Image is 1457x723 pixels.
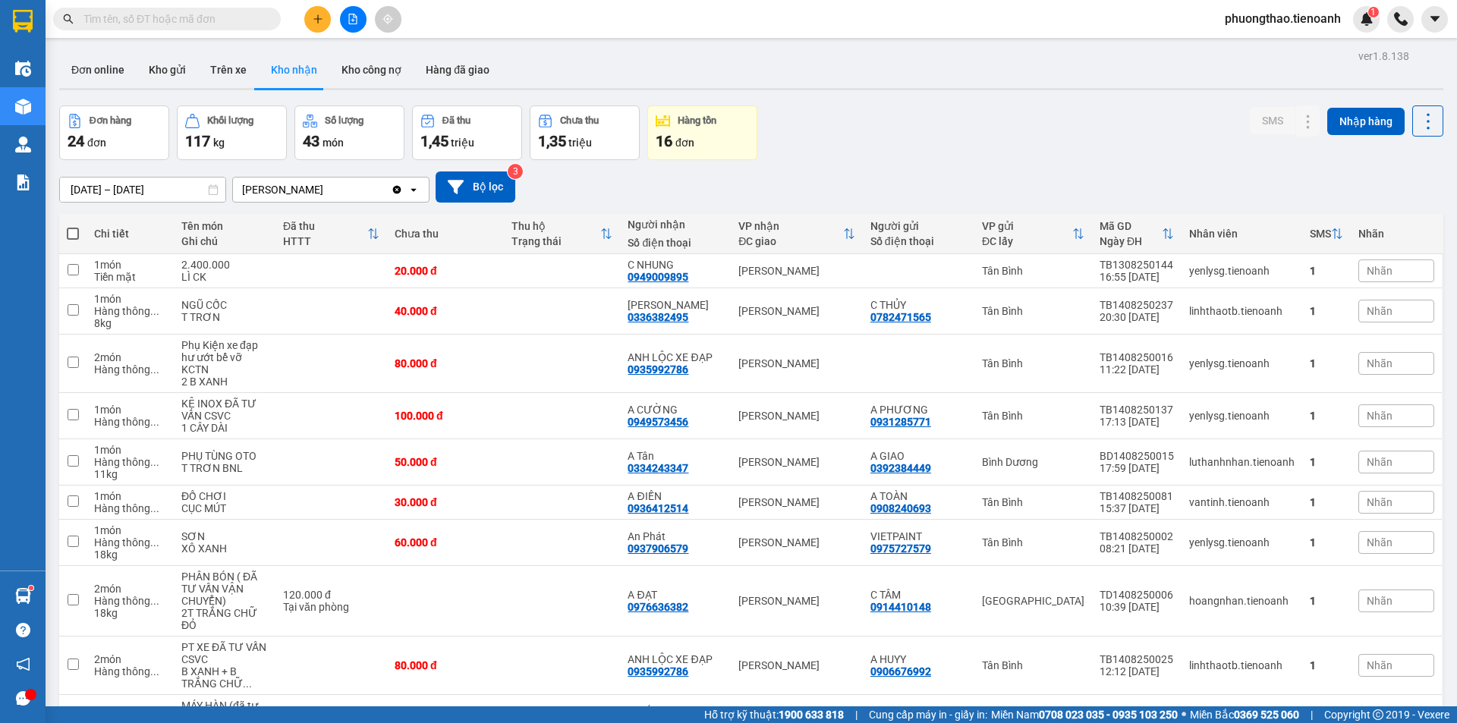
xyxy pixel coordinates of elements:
[395,357,496,369] div: 80.000 đ
[1100,351,1174,363] div: TB1408250016
[94,317,166,329] div: 8 kg
[15,61,31,77] img: warehouse-icon
[181,607,268,631] div: 2T TRẮNG CHỮ ĐỎ
[628,450,723,462] div: A Tân
[1100,665,1174,677] div: 12:12 [DATE]
[150,456,159,468] span: ...
[1189,659,1295,671] div: linhthaotb.tienoanh
[1327,108,1405,135] button: Nhập hàng
[181,376,268,388] div: 2 B XANH
[738,235,842,247] div: ĐC giao
[94,549,166,561] div: 18 kg
[375,6,401,33] button: aim
[628,363,688,376] div: 0935992786
[1310,357,1343,369] div: 1
[1189,228,1295,240] div: Nhân viên
[63,14,74,24] span: search
[738,456,854,468] div: [PERSON_NAME]
[181,398,268,422] div: KỆ INOX ĐÃ TƯ VẤN CSVC
[94,351,166,363] div: 2 món
[982,235,1072,247] div: ĐC lấy
[181,641,268,665] div: PT XE ĐÃ TƯ VẤN CSVC
[855,706,858,723] span: |
[94,456,166,468] div: Hàng thông thường
[213,137,225,149] span: kg
[1100,542,1174,555] div: 08:21 [DATE]
[1373,709,1383,720] span: copyright
[1189,357,1295,369] div: yenlysg.tienoanh
[738,357,854,369] div: [PERSON_NAME]
[207,115,253,126] div: Khối lượng
[1189,595,1295,607] div: hoangnhan.tienoanh
[982,265,1084,277] div: Tân Bình
[1367,357,1392,369] span: Nhãn
[1367,305,1392,317] span: Nhãn
[94,293,166,305] div: 1 món
[628,218,723,231] div: Người nhận
[94,259,166,271] div: 1 món
[243,677,252,690] span: ...
[16,623,30,637] span: question-circle
[348,14,358,24] span: file-add
[436,171,515,203] button: Bộ lọc
[16,657,30,671] span: notification
[181,490,268,502] div: ĐỒ CHƠI
[870,462,931,474] div: 0392384449
[294,105,404,160] button: Số lượng43món
[412,105,522,160] button: Đã thu1,45 triệu
[870,653,967,665] div: A HUYY
[94,607,166,619] div: 18 kg
[181,235,268,247] div: Ghi chú
[538,132,566,150] span: 1,35
[408,184,420,196] svg: open
[1310,595,1343,607] div: 1
[504,214,621,254] th: Toggle SortBy
[442,115,470,126] div: Đã thu
[1367,496,1392,508] span: Nhãn
[1100,416,1174,428] div: 17:13 [DATE]
[656,132,672,150] span: 16
[395,228,496,240] div: Chưa thu
[150,363,159,376] span: ...
[1310,659,1343,671] div: 1
[870,542,931,555] div: 0975727579
[1358,48,1409,64] div: ver 1.8.138
[1100,235,1162,247] div: Ngày ĐH
[1189,410,1295,422] div: yenlysg.tienoanh
[181,299,268,311] div: NGŨ CỐC
[1189,456,1295,468] div: luthanhnhan.tienoanh
[283,235,367,247] div: HTTT
[870,665,931,677] div: 0906676992
[982,456,1084,468] div: Bình Dương
[259,52,329,88] button: Kho nhận
[94,524,166,536] div: 1 món
[198,52,259,88] button: Trên xe
[1421,6,1448,33] button: caret-down
[1100,462,1174,474] div: 17:59 [DATE]
[1189,536,1295,549] div: yenlysg.tienoanh
[16,691,30,706] span: message
[1250,107,1295,134] button: SMS
[1310,228,1331,240] div: SMS
[94,444,166,456] div: 1 món
[1367,410,1392,422] span: Nhãn
[1368,7,1379,17] sup: 1
[982,595,1084,607] div: [GEOGRAPHIC_DATA]
[1100,404,1174,416] div: TB1408250137
[1367,536,1392,549] span: Nhãn
[150,502,159,514] span: ...
[181,311,268,323] div: T TRƠN
[982,410,1084,422] div: Tân Bình
[1213,9,1353,28] span: phuongthao.tienoanh
[181,220,268,232] div: Tên món
[982,536,1084,549] div: Tân Bình
[870,220,967,232] div: Người gửi
[511,235,601,247] div: Trạng thái
[87,137,106,149] span: đơn
[1100,601,1174,613] div: 10:39 [DATE]
[1370,7,1376,17] span: 1
[181,339,268,376] div: Phụ Kiện xe đạp hư ướt bể vỡ KCTN
[181,450,268,462] div: PHỤ TÙNG OTO
[15,588,31,604] img: warehouse-icon
[94,416,166,428] div: Hàng thông thường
